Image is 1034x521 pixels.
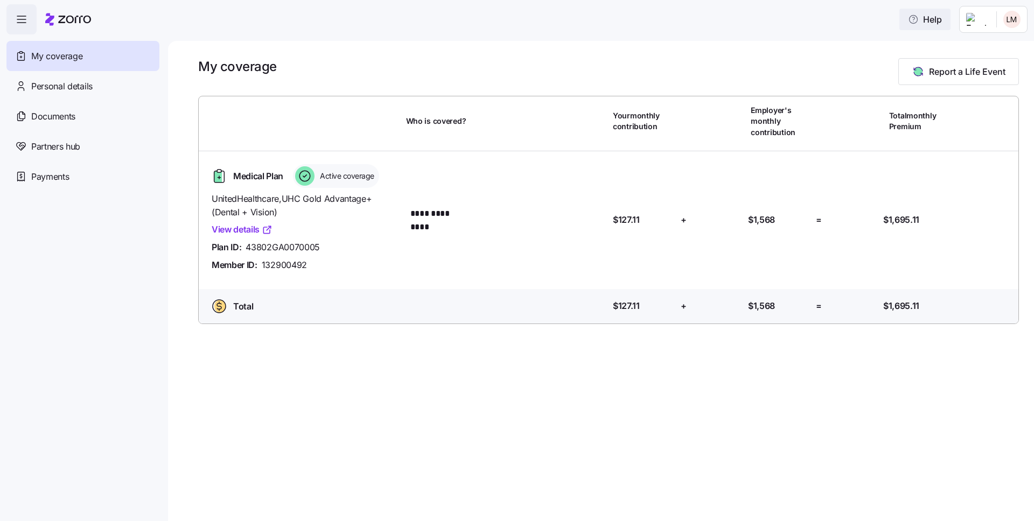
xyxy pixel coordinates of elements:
[889,110,949,132] span: Total monthly Premium
[198,58,277,75] h1: My coverage
[31,110,75,123] span: Documents
[31,170,69,184] span: Payments
[212,241,241,254] span: Plan ID:
[233,170,283,183] span: Medical Plan
[212,223,273,236] a: View details
[6,71,159,101] a: Personal details
[751,105,811,138] span: Employer's monthly contribution
[681,299,687,313] span: +
[613,213,640,227] span: $127.11
[748,299,775,313] span: $1,568
[212,258,257,272] span: Member ID:
[681,213,687,227] span: +
[31,80,93,93] span: Personal details
[262,258,307,272] span: 132900492
[6,101,159,131] a: Documents
[898,58,1019,85] button: Report a Life Event
[317,171,374,181] span: Active coverage
[406,116,466,126] span: Who is covered?
[233,300,253,313] span: Total
[1003,11,1021,28] img: 3e6f9c6ccca0a4d12f3f96deaf996304
[31,140,80,153] span: Partners hub
[816,213,822,227] span: =
[883,299,919,313] span: $1,695.11
[31,50,82,63] span: My coverage
[929,65,1005,78] span: Report a Life Event
[883,213,919,227] span: $1,695.11
[908,13,942,26] span: Help
[899,9,951,30] button: Help
[966,13,988,26] img: Employer logo
[613,110,673,132] span: Your monthly contribution
[212,192,397,219] span: UnitedHealthcare , UHC Gold Advantage+ (Dental + Vision)
[6,131,159,161] a: Partners hub
[6,41,159,71] a: My coverage
[748,213,775,227] span: $1,568
[6,161,159,192] a: Payments
[816,299,822,313] span: =
[246,241,320,254] span: 43802GA0070005
[613,299,640,313] span: $127.11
